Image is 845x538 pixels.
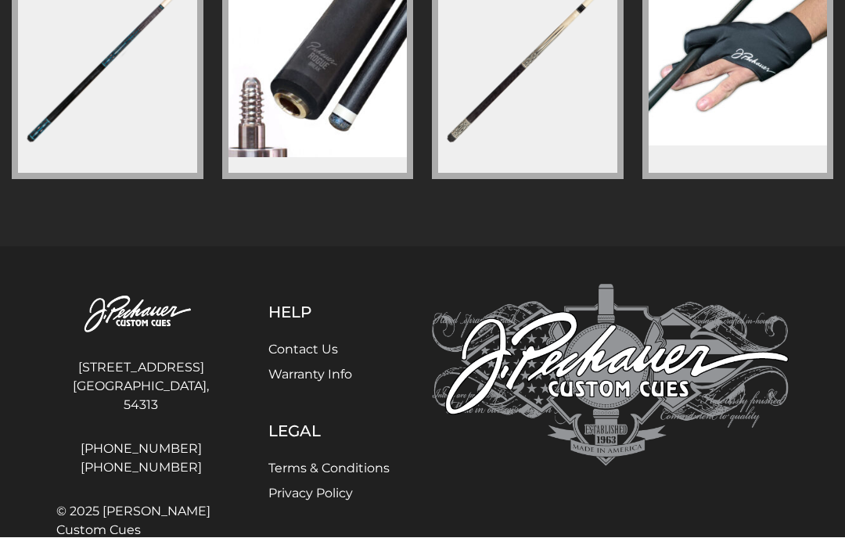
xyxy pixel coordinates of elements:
a: Privacy Policy [268,486,353,501]
a: Contact Us [268,343,338,357]
a: Warranty Info [268,368,352,382]
a: [PHONE_NUMBER] [56,440,225,459]
h5: Help [268,303,390,322]
h5: Legal [268,422,390,441]
img: Pechauer Custom Cues [432,285,789,467]
address: [STREET_ADDRESS] [GEOGRAPHIC_DATA], 54313 [56,353,225,421]
a: [PHONE_NUMBER] [56,459,225,478]
a: Terms & Conditions [268,461,390,476]
img: Pechauer Custom Cues [56,285,225,346]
